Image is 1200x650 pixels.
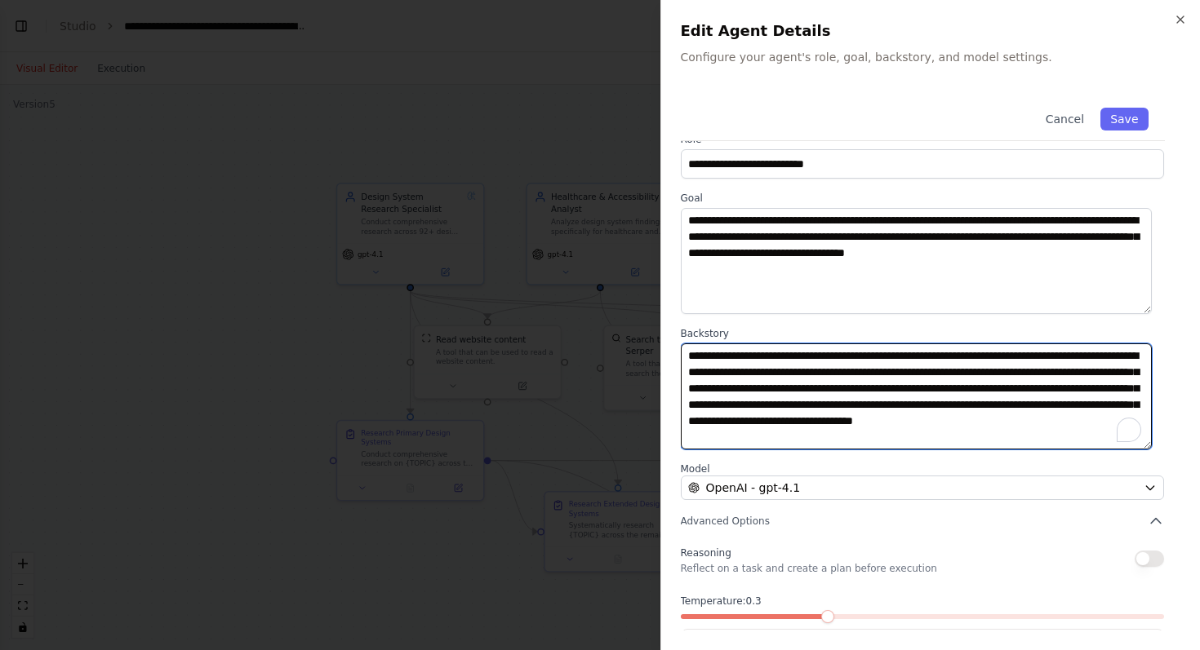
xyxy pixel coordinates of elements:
h2: Edit Agent Details [681,20,1181,42]
p: Reflect on a task and create a plan before execution [681,562,937,575]
textarea: To enrich screen reader interactions, please activate Accessibility in Grammarly extension settings [681,343,1153,449]
button: OpenAI - gpt-4.1 [681,475,1165,500]
label: Model [681,462,1165,475]
button: Advanced Options [681,513,1165,529]
p: Configure your agent's role, goal, backstory, and model settings. [681,49,1181,65]
span: Reasoning [681,547,731,559]
label: Goal [681,192,1165,205]
span: Advanced Options [681,515,770,528]
span: Temperature: 0.3 [681,595,762,608]
label: Backstory [681,327,1165,340]
span: OpenAI - gpt-4.1 [706,480,801,496]
button: Cancel [1035,108,1093,130]
button: Save [1100,108,1148,130]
